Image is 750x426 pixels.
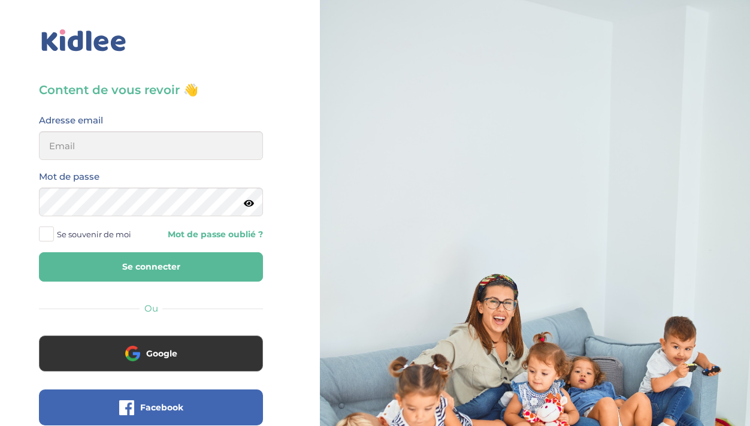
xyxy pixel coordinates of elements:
label: Mot de passe [39,169,99,185]
a: Mot de passe oublié ? [160,229,263,240]
a: Google [39,356,263,367]
span: Google [146,348,177,359]
img: logo_kidlee_bleu [39,27,129,55]
span: Se souvenir de moi [57,226,131,242]
button: Facebook [39,389,263,425]
span: Ou [144,303,158,314]
img: google.png [125,346,140,361]
a: Facebook [39,410,263,421]
span: Facebook [140,401,183,413]
img: facebook.png [119,400,134,415]
button: Google [39,336,263,371]
label: Adresse email [39,113,103,128]
h3: Content de vous revoir 👋 [39,81,263,98]
input: Email [39,131,263,160]
button: Se connecter [39,252,263,282]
